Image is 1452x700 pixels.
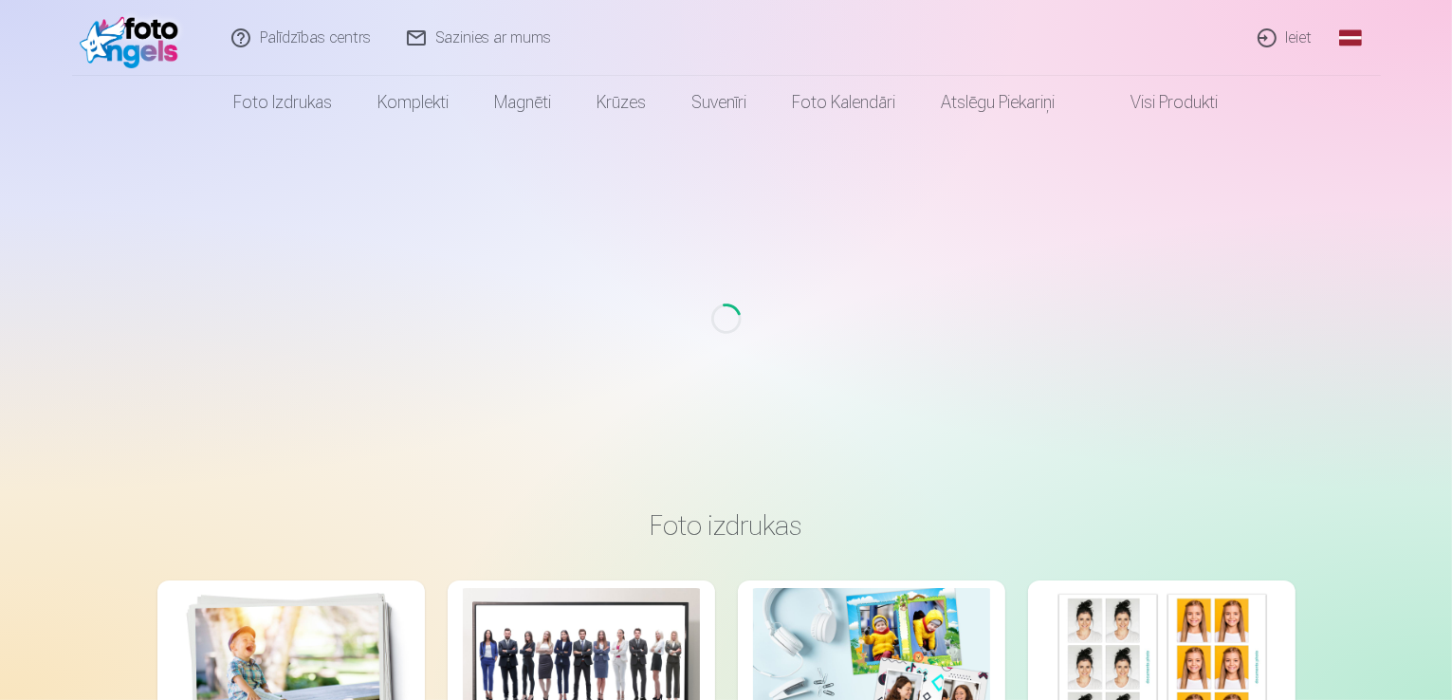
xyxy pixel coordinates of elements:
a: Krūzes [575,76,670,129]
a: Magnēti [472,76,575,129]
a: Visi produkti [1078,76,1241,129]
a: Foto kalendāri [770,76,919,129]
a: Atslēgu piekariņi [919,76,1078,129]
a: Foto izdrukas [211,76,356,129]
a: Komplekti [356,76,472,129]
h3: Foto izdrukas [173,508,1280,543]
a: Suvenīri [670,76,770,129]
img: /fa1 [80,8,189,68]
